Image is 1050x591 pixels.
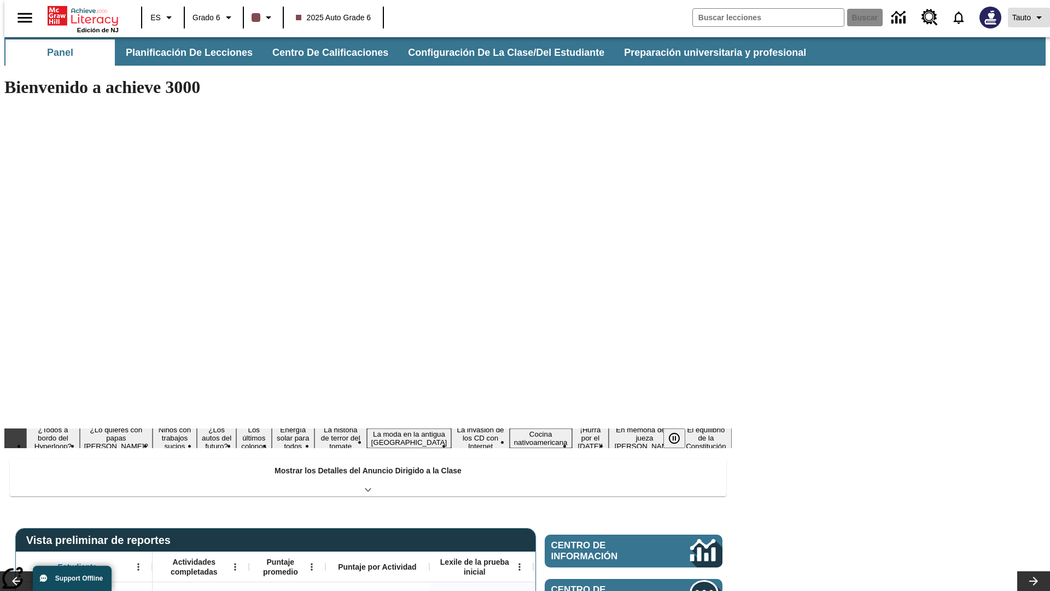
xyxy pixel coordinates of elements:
span: ES [150,12,161,24]
button: Carrusel de lecciones, seguir [1017,571,1050,591]
div: Subbarra de navegación [4,37,1046,66]
span: Lexile de la prueba inicial [435,557,515,577]
span: Puntaje por Actividad [338,562,416,572]
span: Support Offline [55,575,103,582]
button: Abrir menú [227,559,243,575]
button: Diapositiva 4 ¿Los autos del futuro? [197,424,236,452]
button: Centro de calificaciones [264,39,397,66]
span: Grado 6 [192,12,220,24]
span: Estudiante [58,562,97,572]
a: Centro de recursos, Se abrirá en una pestaña nueva. [915,3,944,32]
button: Diapositiva 6 Energía solar para todos [272,424,314,452]
button: Abrir menú [304,559,320,575]
button: Preparación universitaria y profesional [615,39,815,66]
span: 2025 Auto Grade 6 [296,12,371,24]
button: Panel [5,39,115,66]
button: Diapositiva 3 Niños con trabajos sucios [153,424,197,452]
div: Mostrar los Detalles del Anuncio Dirigido a la Clase [10,459,726,496]
button: Diapositiva 7 La historia de terror del tomate [314,424,367,452]
button: Diapositiva 1 ¿Todos a bordo del Hyperloop? [26,424,80,452]
button: Diapositiva 13 El equilibrio de la Constitución [680,424,732,452]
div: Pausar [663,428,696,448]
button: Diapositiva 8 La moda en la antigua Roma [367,428,452,448]
a: Notificaciones [944,3,973,32]
button: Diapositiva 2 ¿Lo quieres con papas fritas? [80,424,153,452]
div: Portada [48,4,119,33]
a: Centro de información [545,535,722,567]
button: Abrir el menú lateral [9,2,41,34]
p: Mostrar los Detalles del Anuncio Dirigido a la Clase [275,465,462,477]
span: Centro de información [551,540,654,562]
button: Diapositiva 5 Los últimos colonos [236,424,271,452]
button: Diapositiva 10 Cocina nativoamericana [510,428,572,448]
button: Configuración de la clase/del estudiante [399,39,613,66]
button: Grado: Grado 6, Elige un grado [188,8,240,27]
button: Lenguaje: ES, Selecciona un idioma [145,8,180,27]
img: Avatar [979,7,1001,28]
button: Diapositiva 9 La invasión de los CD con Internet [451,424,509,452]
button: Diapositiva 11 ¡Hurra por el Día de la Constitución! [572,424,609,452]
a: Centro de información [885,3,915,33]
button: Abrir menú [130,559,147,575]
span: Vista preliminar de reportes [26,534,176,547]
button: Diapositiva 12 En memoria de la jueza O'Connor [609,424,680,452]
button: Perfil/Configuración [1008,8,1050,27]
span: Edición de NJ [77,27,119,33]
span: Puntaje promedio [254,557,307,577]
a: Portada [48,5,119,27]
h1: Bienvenido a achieve 3000 [4,77,732,97]
button: Escoja un nuevo avatar [973,3,1008,32]
button: Support Offline [33,566,112,591]
span: Actividades completadas [158,557,230,577]
button: El color de la clase es café oscuro. Cambiar el color de la clase. [247,8,279,27]
button: Pausar [663,428,685,448]
div: Subbarra de navegación [4,39,816,66]
button: Abrir menú [511,559,528,575]
input: Buscar campo [693,9,844,26]
span: Tauto [1012,12,1031,24]
button: Planificación de lecciones [117,39,261,66]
